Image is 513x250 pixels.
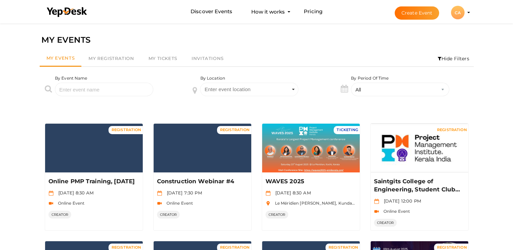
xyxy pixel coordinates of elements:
[157,201,162,206] img: video-icon.svg
[449,5,467,20] button: CA
[451,10,465,15] profile-pic: CA
[374,209,379,214] img: video-icon.svg
[163,201,193,206] span: Online Event
[157,178,246,186] p: Construction Webinar #4
[265,211,289,218] span: CREATOR
[451,6,465,19] div: CA
[141,51,184,66] a: My Tickets
[48,211,72,218] span: CREATOR
[265,191,271,196] img: calendar.svg
[304,5,322,18] a: Pricing
[55,75,87,81] label: By Event Name
[200,75,225,81] label: By Location
[81,51,141,66] a: My Registration
[249,5,287,18] button: How it works
[41,34,472,46] div: MY EVENTS
[191,5,232,18] a: Discover Events
[55,190,94,195] span: [DATE] 8:30 AM
[395,6,439,20] button: Create Event
[265,178,355,186] p: WAVES 2025
[88,56,134,61] span: My Registration
[200,83,298,96] span: Select box activate
[374,178,463,194] p: Saintgits College of Engineering, Student Club registration [DATE]-[DATE]
[46,55,75,61] span: My Events
[192,56,224,61] span: Invitations
[149,56,177,61] span: My Tickets
[380,209,410,214] span: Online Event
[272,190,311,195] span: [DATE] 8:30 AM
[380,198,421,204] span: [DATE] 12:00 PM
[374,219,397,227] span: CREATOR
[351,75,389,81] label: By Period Of Time
[204,86,251,92] span: Enter event location
[48,191,54,196] img: calendar.svg
[184,51,231,66] a: Invitations
[163,190,202,195] span: [DATE] 7:30 PM
[433,51,474,66] li: Hide Filters
[48,201,54,206] img: video-icon.svg
[48,178,138,186] p: Online PMP Training, [DATE]
[55,83,153,96] input: Enter event name
[157,211,180,218] span: CREATOR
[55,201,85,206] span: Online Event
[374,199,379,204] img: calendar.svg
[265,201,271,206] img: location.svg
[157,191,162,196] img: calendar.svg
[40,51,82,67] a: My Events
